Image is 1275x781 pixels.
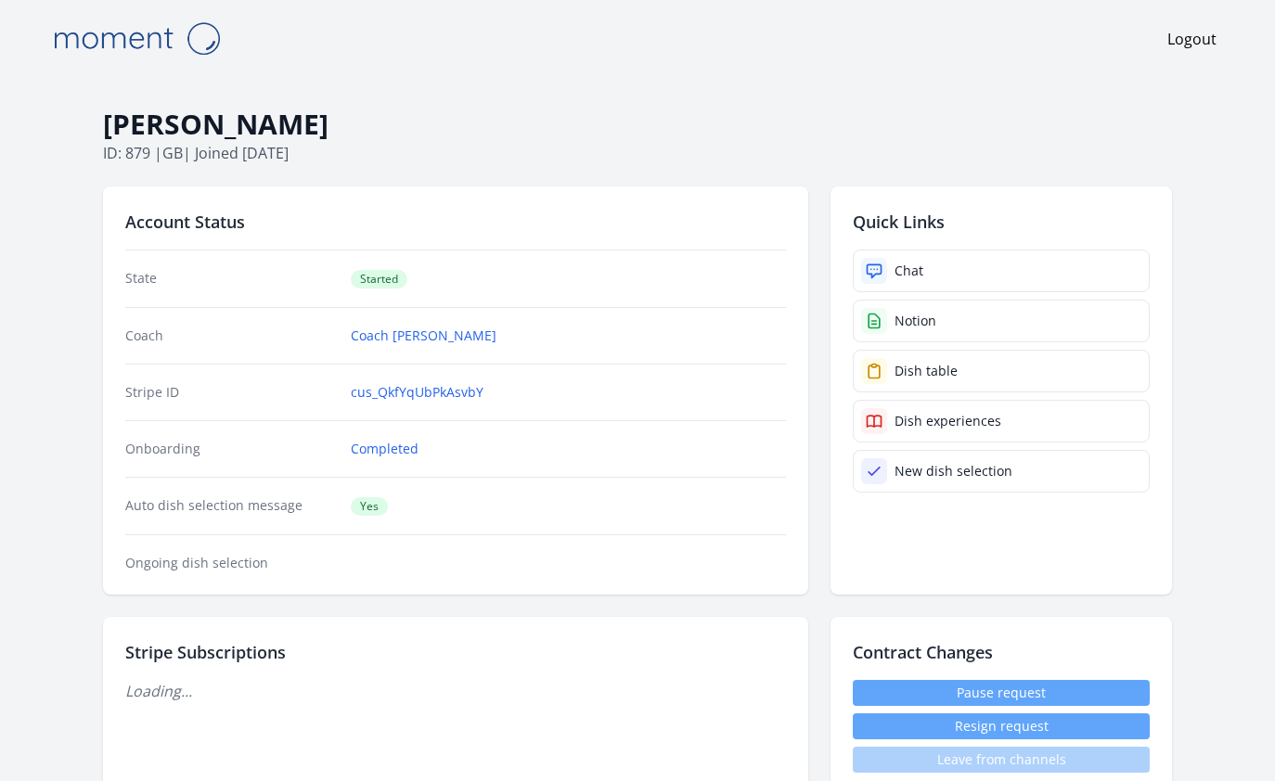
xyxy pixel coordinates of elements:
[103,107,1172,142] h1: [PERSON_NAME]
[853,713,1150,739] button: Resign request
[351,326,496,345] a: Coach [PERSON_NAME]
[853,639,1150,665] h2: Contract Changes
[125,639,786,665] h2: Stripe Subscriptions
[853,400,1150,442] a: Dish experiences
[853,747,1150,773] span: Leave from channels
[895,412,1001,430] div: Dish experiences
[895,462,1012,480] div: New dish selection
[125,326,336,345] dt: Coach
[351,440,419,458] a: Completed
[125,209,786,235] h2: Account Status
[853,350,1150,392] a: Dish table
[351,497,388,516] span: Yes
[125,554,336,572] dt: Ongoing dish selection
[125,269,336,288] dt: State
[853,209,1150,235] h2: Quick Links
[162,143,183,163] span: gb
[125,383,336,402] dt: Stripe ID
[351,383,483,402] a: cus_QkfYqUbPkAsvbY
[44,15,229,62] img: Moment
[125,496,336,516] dt: Auto dish selection message
[103,142,1172,164] p: ID: 879 | | Joined [DATE]
[853,680,1150,706] a: Pause request
[853,450,1150,493] a: New dish selection
[895,312,936,330] div: Notion
[351,270,407,288] span: Started
[1167,28,1217,50] a: Logout
[853,250,1150,292] a: Chat
[853,300,1150,342] a: Notion
[895,362,958,380] div: Dish table
[125,440,336,458] dt: Onboarding
[125,680,786,702] p: Loading...
[895,262,923,280] div: Chat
